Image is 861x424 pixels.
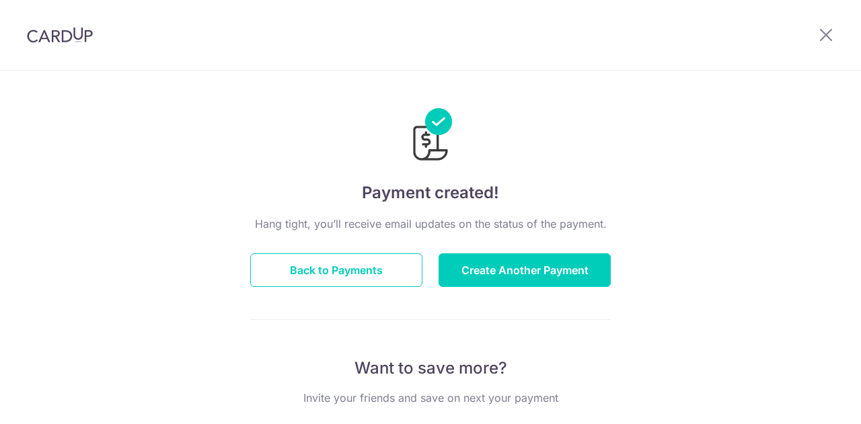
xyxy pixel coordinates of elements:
[250,181,611,205] h4: Payment created!
[250,390,611,406] p: Invite your friends and save on next your payment
[439,253,611,287] button: Create Another Payment
[27,27,93,43] img: CardUp
[409,108,452,165] img: Payments
[250,357,611,379] p: Want to save more?
[250,253,422,287] button: Back to Payments
[775,384,848,417] iframe: Opens a widget where you can find more information
[250,216,611,232] p: Hang tight, you’ll receive email updates on the status of the payment.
